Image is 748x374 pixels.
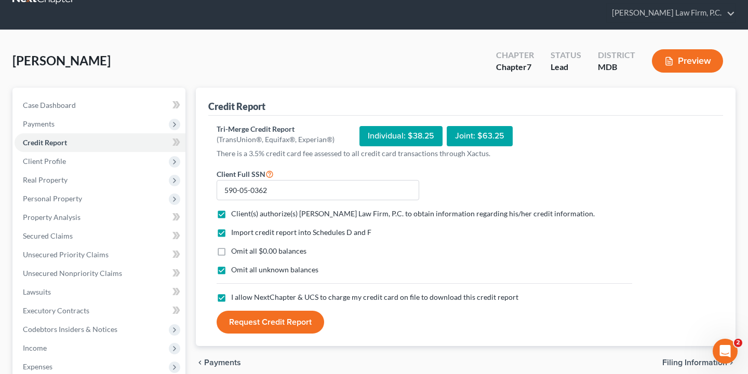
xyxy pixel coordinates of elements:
span: Personal Property [23,194,82,203]
span: Case Dashboard [23,101,76,109]
span: 7 [527,62,531,72]
span: Expenses [23,362,52,371]
span: Client Full SSN [217,170,265,178]
button: chevron_left Payments [196,358,241,367]
a: Secured Claims [15,227,185,245]
span: Import credit report into Schedules D and F [231,228,371,237]
span: Property Analysis [23,213,81,221]
span: Payments [23,119,55,128]
div: (TransUnion®, Equifax®, Experian®) [217,134,335,145]
span: Codebtors Insiders & Notices [23,325,117,334]
div: Individual: $38.25 [359,126,443,146]
div: Lead [551,61,581,73]
div: Status [551,49,581,61]
i: chevron_left [196,358,204,367]
span: Real Property [23,175,68,184]
iframe: Intercom live chat [713,339,738,364]
div: Tri-Merge Credit Report [217,124,335,134]
a: Executory Contracts [15,301,185,320]
div: MDB [598,61,635,73]
span: Secured Claims [23,231,73,240]
span: Payments [204,358,241,367]
button: Request Credit Report [217,311,324,334]
a: Case Dashboard [15,96,185,115]
span: Unsecured Nonpriority Claims [23,269,122,278]
input: XXX-XX-XXXX [217,180,419,201]
span: Income [23,343,47,352]
span: [PERSON_NAME] [12,53,111,68]
span: Client Profile [23,157,66,165]
span: Client(s) authorize(s) [PERSON_NAME] Law Firm, P.C. to obtain information regarding his/her credi... [231,209,595,218]
span: Omit all $0.00 balances [231,246,306,255]
div: District [598,49,635,61]
a: [PERSON_NAME] Law Firm, P.C. [607,4,735,22]
span: Omit all unknown balances [231,265,318,274]
div: Chapter [496,49,534,61]
span: Unsecured Priority Claims [23,250,109,259]
span: Filing Information [662,358,727,367]
span: Credit Report [23,138,67,147]
span: Lawsuits [23,287,51,296]
div: Chapter [496,61,534,73]
span: 2 [734,339,742,347]
a: Credit Report [15,133,185,152]
span: Executory Contracts [23,306,89,315]
a: Unsecured Priority Claims [15,245,185,264]
button: Filing Information chevron_right [662,358,736,367]
div: Joint: $63.25 [447,126,513,146]
button: Preview [652,49,723,73]
p: There is a 3.5% credit card fee assessed to all credit card transactions through Xactus. [217,148,632,159]
a: Lawsuits [15,283,185,301]
a: Property Analysis [15,208,185,227]
a: Unsecured Nonpriority Claims [15,264,185,283]
span: I allow NextChapter & UCS to charge my credit card on file to download this credit report [231,293,518,301]
div: Credit Report [208,100,265,113]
